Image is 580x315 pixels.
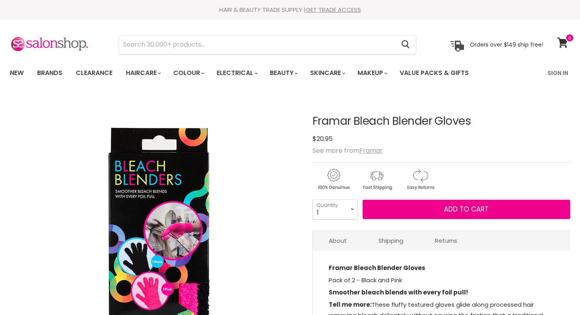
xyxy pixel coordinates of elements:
p: Pack of 2 - Black and Pink [329,275,554,287]
button: Add to cart [363,200,570,219]
span: See more from [312,146,383,155]
p: Orders over $149 ship free! [470,41,543,48]
a: Framar [359,146,383,155]
a: Sign In [543,65,573,81]
strong: Framar Bleach Blender Gloves [329,264,425,272]
strong: Smoother bleach blends with every foil pull! [329,288,468,296]
a: New [4,65,30,81]
a: Skincare [304,65,350,81]
a: Beauty [264,65,303,81]
span: Add to cart [444,204,488,214]
a: GET TRADE ACCESS [306,6,361,14]
a: Electrical [211,65,262,81]
strong: Tell me more: [329,300,372,309]
img: returns.gif [399,167,441,191]
img: genuine.gif [312,167,354,191]
a: About [313,231,363,250]
h1: Framar Bleach Blender Gloves [312,115,570,127]
form: Product [119,35,416,54]
a: Brands [31,65,68,81]
a: Shipping [363,231,419,250]
a: Value Packs & Gifts [394,65,475,81]
a: Clearance [70,65,118,81]
a: Haircare [120,65,166,81]
select: Quantity [312,199,358,219]
input: Search [119,36,395,54]
button: Search [395,36,416,54]
span: $20.95 [312,134,333,143]
ul: Main menu [4,62,509,84]
a: Colour [167,65,209,81]
img: shipping.gif [356,167,398,191]
a: Returns [419,231,473,250]
a: Makeup [352,65,392,81]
